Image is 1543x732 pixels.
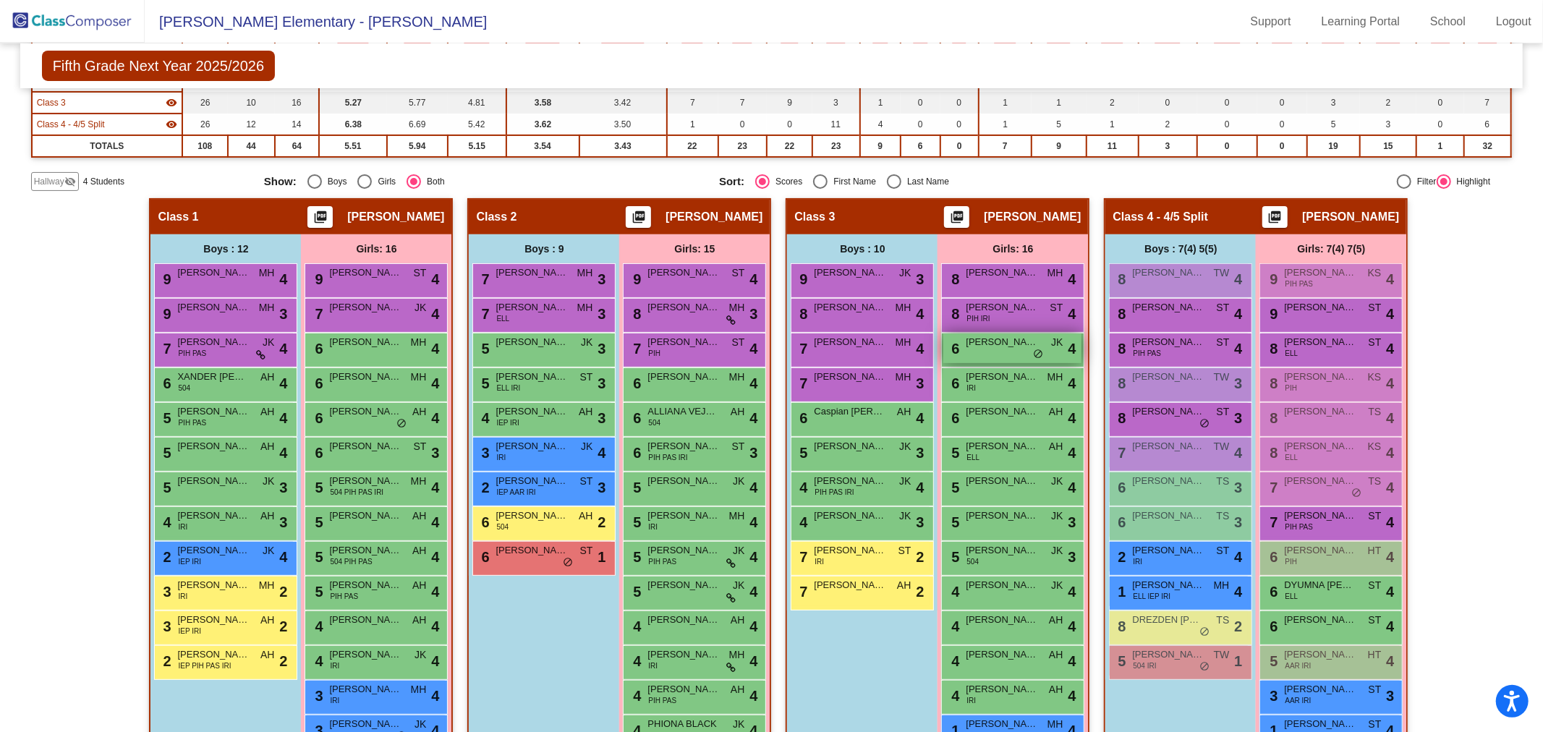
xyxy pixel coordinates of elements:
td: 3.43 [579,135,667,157]
span: [PERSON_NAME] [1132,404,1204,419]
mat-icon: picture_as_pdf [1267,210,1284,230]
td: 14 [275,114,320,135]
span: [PERSON_NAME] [177,404,250,419]
td: 7 [718,92,768,114]
span: ST [732,265,745,281]
span: 9 [1266,271,1278,287]
td: 3.54 [506,135,579,157]
span: TW [1214,265,1230,281]
mat-radio-group: Select an option [719,174,1163,189]
span: [PERSON_NAME] Elementary - [PERSON_NAME] [145,10,487,33]
td: 11 [812,114,859,135]
td: 5.94 [387,135,448,157]
span: 8 [948,306,959,322]
span: 4 [749,407,757,429]
span: ELL [1285,348,1298,359]
td: 9 [767,92,812,114]
div: Filter [1411,175,1437,188]
span: 4 [1068,407,1076,429]
td: 108 [182,135,228,157]
td: 3.58 [506,92,579,114]
span: 6 [948,341,959,357]
td: 0 [1197,92,1257,114]
td: 1 [1416,135,1463,157]
span: 6 [948,375,959,391]
span: 4 [916,303,924,325]
span: ST [1369,300,1382,315]
td: 5.77 [387,92,448,114]
td: 3 [1139,135,1197,157]
a: Learning Portal [1310,10,1412,33]
div: First Name [828,175,876,188]
span: PIH PAS [178,417,206,428]
span: [PERSON_NAME] [1132,300,1204,315]
div: Highlight [1451,175,1491,188]
span: 8 [1114,271,1126,287]
td: 0 [1416,92,1463,114]
span: MH [729,300,745,315]
span: [PERSON_NAME] [1284,404,1356,419]
span: AH [412,404,426,420]
span: 4 [431,373,439,394]
span: 4 [749,373,757,394]
span: 4 [1386,268,1394,290]
span: [PERSON_NAME] [966,300,1038,315]
span: [PERSON_NAME] [1132,335,1204,349]
span: 9 [159,306,171,322]
td: 6.69 [387,114,448,135]
span: 6 [311,341,323,357]
td: 19 [1307,135,1360,157]
span: ST [1050,300,1063,315]
span: 9 [159,271,171,287]
span: 7 [796,341,807,357]
td: 5.51 [319,135,386,157]
span: [PERSON_NAME] [496,370,568,384]
span: 4 [477,410,489,426]
span: 3 [1234,407,1242,429]
span: ST [1217,404,1230,420]
td: 5.15 [448,135,506,157]
span: AH [579,404,592,420]
span: MH [411,370,427,385]
span: JK [581,335,592,350]
span: ST [1217,300,1230,315]
span: [PERSON_NAME] [814,300,886,315]
span: [PERSON_NAME] [496,300,568,315]
span: ST [732,335,745,350]
td: 0 [940,114,979,135]
span: [PERSON_NAME] [496,265,568,280]
span: [PERSON_NAME] [329,404,401,419]
span: [PERSON_NAME] [984,210,1081,224]
span: [PERSON_NAME] Ginestet [1132,265,1204,280]
td: 7 [667,92,718,114]
span: [PERSON_NAME] [666,210,762,224]
div: Girls: 7(4) 7(5) [1256,234,1406,263]
span: Show: [264,175,297,188]
span: 4 [431,268,439,290]
mat-icon: visibility [166,119,177,130]
span: [PERSON_NAME] [966,335,1038,349]
div: Girls: 15 [619,234,770,263]
td: 1 [979,92,1032,114]
span: 8 [629,306,641,322]
div: Last Name [901,175,949,188]
span: Caspian [PERSON_NAME] [814,404,886,419]
span: 4 [279,373,287,394]
span: do_not_disturb_alt [1033,349,1043,360]
span: AH [260,404,274,420]
td: 4.81 [448,92,506,114]
div: Boys : 12 [150,234,301,263]
td: 15 [1360,135,1416,157]
span: MH [896,300,911,315]
span: MH [577,300,593,315]
div: Boys [322,175,347,188]
span: 4 [1386,373,1394,394]
span: [PERSON_NAME] [1284,265,1356,280]
span: [PERSON_NAME] [329,335,401,349]
span: ALLIANA VEJMOLA [647,404,720,419]
span: 4 [916,338,924,359]
span: [PERSON_NAME] [177,300,250,315]
td: 9 [1032,135,1086,157]
span: 6 [796,410,807,426]
span: AH [897,404,911,420]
